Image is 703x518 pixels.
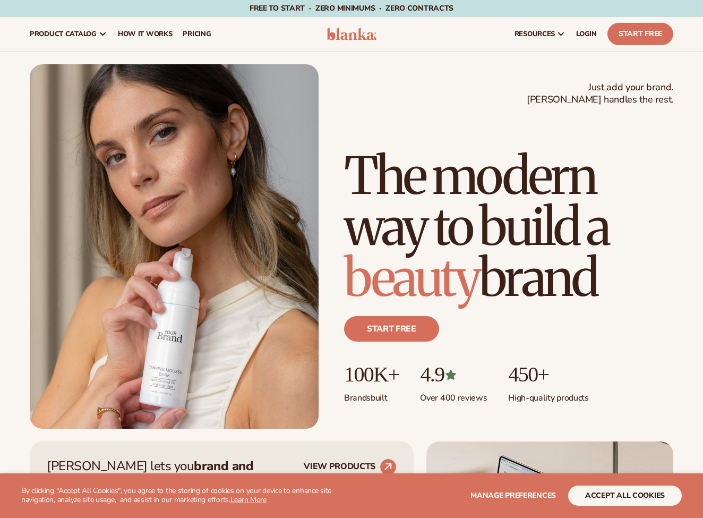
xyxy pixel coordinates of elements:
[515,30,555,38] span: resources
[509,17,571,51] a: resources
[607,23,673,45] a: Start Free
[21,487,341,505] p: By clicking "Accept All Cookies", you agree to the storing of cookies on your device to enhance s...
[30,30,97,38] span: product catalog
[344,150,673,303] h1: The modern way to build a brand
[24,17,113,51] a: product catalog
[344,363,399,386] p: 100K+
[420,386,487,404] p: Over 400 reviews
[470,490,556,500] span: Manage preferences
[344,246,479,310] span: beauty
[118,30,173,38] span: How It Works
[327,28,376,40] img: logo
[250,3,453,13] span: Free to start · ZERO minimums · ZERO contracts
[527,81,673,106] span: Just add your brand. [PERSON_NAME] handles the rest.
[508,363,588,386] p: 450+
[113,17,178,51] a: How It Works
[304,458,397,475] a: VIEW PRODUCTS
[470,486,556,506] button: Manage preferences
[344,316,439,342] a: Start free
[177,17,216,51] a: pricing
[183,30,211,38] span: pricing
[230,495,267,505] a: Learn More
[576,30,597,38] span: LOGIN
[508,386,588,404] p: High-quality products
[568,486,682,506] button: accept all cookies
[420,363,487,386] p: 4.9
[571,17,602,51] a: LOGIN
[30,64,319,429] img: Female holding tanning mousse.
[344,386,399,404] p: Brands built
